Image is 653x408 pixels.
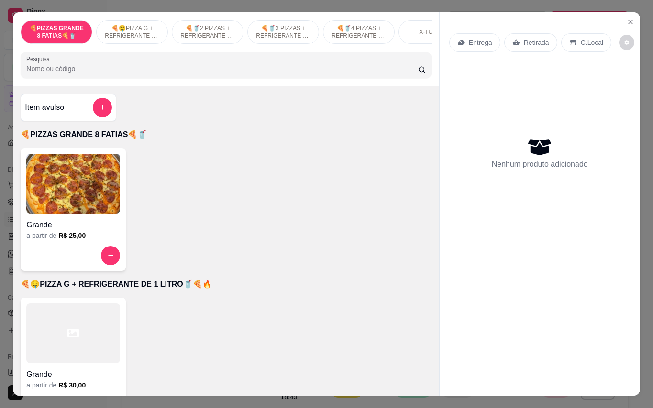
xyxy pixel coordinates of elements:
[104,24,160,40] p: 🍕🤤PIZZA G + REFRIGERANTE DE 1 LITRO🥤🍕🔥
[26,380,120,390] div: a partir de
[619,35,634,50] button: decrease-product-quantity
[581,38,603,47] p: C.Local
[524,38,549,47] p: Retirada
[26,219,120,231] h4: Grande
[21,279,431,290] p: 🍕🤤PIZZA G + REFRIGERANTE DE 1 LITRO🥤🍕🔥
[469,38,492,47] p: Entrega
[29,24,84,40] p: 🍕PIZZAS GRANDE 8 FATIAS🍕🥤
[58,380,86,390] h6: R$ 30,00
[623,14,638,30] button: Close
[492,159,588,170] p: Nenhum produto adicionado
[255,24,311,40] p: 🍕🥤3 PIZZAS + REFRIGERANTE DE 1 LITRO🍕🥤
[101,246,120,265] button: increase-product-quantity
[331,24,387,40] p: 🍕🥤4 PIZZAS + REFRIGERANTE DE 2 LITRO🍕🥤
[26,64,418,74] input: Pesquisa
[26,231,120,240] div: a partir de
[419,28,450,36] p: X-TUDO 🤤
[25,102,64,113] h4: Item avulso
[26,55,53,63] label: Pesquisa
[58,231,86,240] h6: R$ 25,00
[26,369,120,380] h4: Grande
[26,154,120,214] img: product-image
[180,24,235,40] p: 🍕🥤2 PIZZAS + REFRIGERANTE DE 1 LITRO🍕🥤
[21,129,431,140] p: 🍕PIZZAS GRANDE 8 FATIAS🍕🥤
[93,98,112,117] button: add-separate-item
